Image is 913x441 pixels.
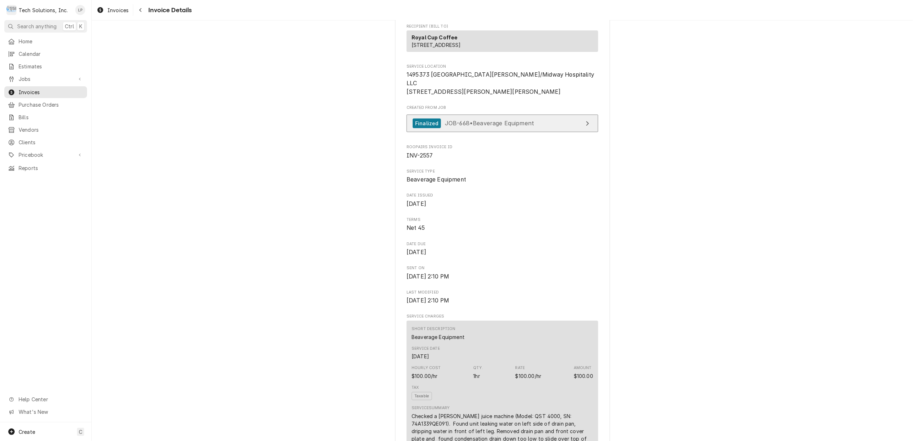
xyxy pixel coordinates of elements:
[412,385,419,391] div: Tax
[574,365,592,371] div: Amount
[6,5,16,15] div: T
[19,396,83,403] span: Help Center
[407,71,596,95] span: 1495373 [GEOGRAPHIC_DATA][PERSON_NAME]/Midway Hospitality LLC [STREET_ADDRESS][PERSON_NAME][PERSO...
[407,24,598,55] div: Invoice Recipient
[407,24,598,29] span: Recipient (Bill To)
[412,34,458,40] strong: Royal Cup Coffee
[407,200,598,208] span: Date Issued
[19,151,73,159] span: Pricebook
[19,101,83,108] span: Purchase Orders
[407,175,598,184] span: Service Type
[407,217,598,232] div: Terms
[407,30,598,52] div: Recipient (Bill To)
[4,406,87,418] a: Go to What's New
[407,296,598,305] span: Last Modified
[574,365,593,379] div: Amount
[407,297,449,304] span: [DATE] 2:10 PM
[4,86,87,98] a: Invoices
[19,75,73,83] span: Jobs
[412,353,429,360] div: Service Date
[407,64,598,69] span: Service Location
[412,346,440,360] div: Service Date
[407,249,426,256] span: [DATE]
[407,169,598,174] span: Service Type
[4,393,87,405] a: Go to Help Center
[19,50,83,58] span: Calendar
[79,428,82,436] span: C
[4,149,87,161] a: Go to Pricebook
[412,365,441,371] div: Hourly Cost
[75,5,85,15] div: LP
[574,372,593,380] div: Amount
[407,64,598,96] div: Service Location
[407,272,598,281] span: Sent On
[407,144,598,160] div: Roopairs Invoice ID
[407,152,433,159] span: INV-2557
[17,23,57,30] span: Search anything
[407,71,598,96] span: Service Location
[19,113,83,121] span: Bills
[19,139,83,146] span: Clients
[407,241,598,257] div: Date Due
[19,6,68,14] div: Tech Solutions, Inc.
[4,48,87,60] a: Calendar
[407,314,598,319] span: Service Charges
[146,5,192,15] span: Invoice Details
[515,372,542,380] div: Price
[412,372,438,380] div: Cost
[407,193,598,198] span: Date Issued
[19,126,83,134] span: Vendors
[473,365,483,371] div: Qty.
[94,4,131,16] a: Invoices
[407,248,598,257] span: Date Due
[75,5,85,15] div: Lisa Paschal's Avatar
[407,290,598,305] div: Last Modified
[407,105,598,136] div: Created From Job
[407,217,598,223] span: Terms
[4,20,87,33] button: Search anythingCtrlK
[407,241,598,247] span: Date Due
[515,365,525,371] div: Rate
[412,392,432,400] span: Taxable
[407,169,598,184] div: Service Type
[412,333,465,341] div: Short Description
[445,120,534,127] span: JOB-668 • Beaverage Equipment
[4,60,87,72] a: Estimates
[407,224,598,232] span: Terms
[19,164,83,172] span: Reports
[4,73,87,85] a: Go to Jobs
[407,105,598,111] span: Created From Job
[4,136,87,148] a: Clients
[407,176,466,183] span: Beaverage Equipment
[4,124,87,136] a: Vendors
[107,6,129,14] span: Invoices
[515,365,542,379] div: Price
[412,365,441,379] div: Cost
[4,111,87,123] a: Bills
[407,144,598,150] span: Roopairs Invoice ID
[412,326,456,332] div: Short Description
[19,63,83,70] span: Estimates
[412,326,465,340] div: Short Description
[407,265,598,271] span: Sent On
[407,224,425,231] span: Net 45
[473,365,483,379] div: Quantity
[65,23,74,30] span: Ctrl
[19,88,83,96] span: Invoices
[79,23,82,30] span: K
[4,35,87,47] a: Home
[4,99,87,111] a: Purchase Orders
[412,42,461,48] span: [STREET_ADDRESS]
[6,5,16,15] div: Tech Solutions, Inc.'s Avatar
[407,151,598,160] span: Roopairs Invoice ID
[412,405,450,411] div: Service Summary
[19,408,83,416] span: What's New
[19,429,35,435] span: Create
[407,200,426,207] span: [DATE]
[19,38,83,45] span: Home
[407,265,598,281] div: Sent On
[135,4,146,16] button: Navigate back
[407,115,598,132] a: View Job
[412,346,440,352] div: Service Date
[473,372,480,380] div: Quantity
